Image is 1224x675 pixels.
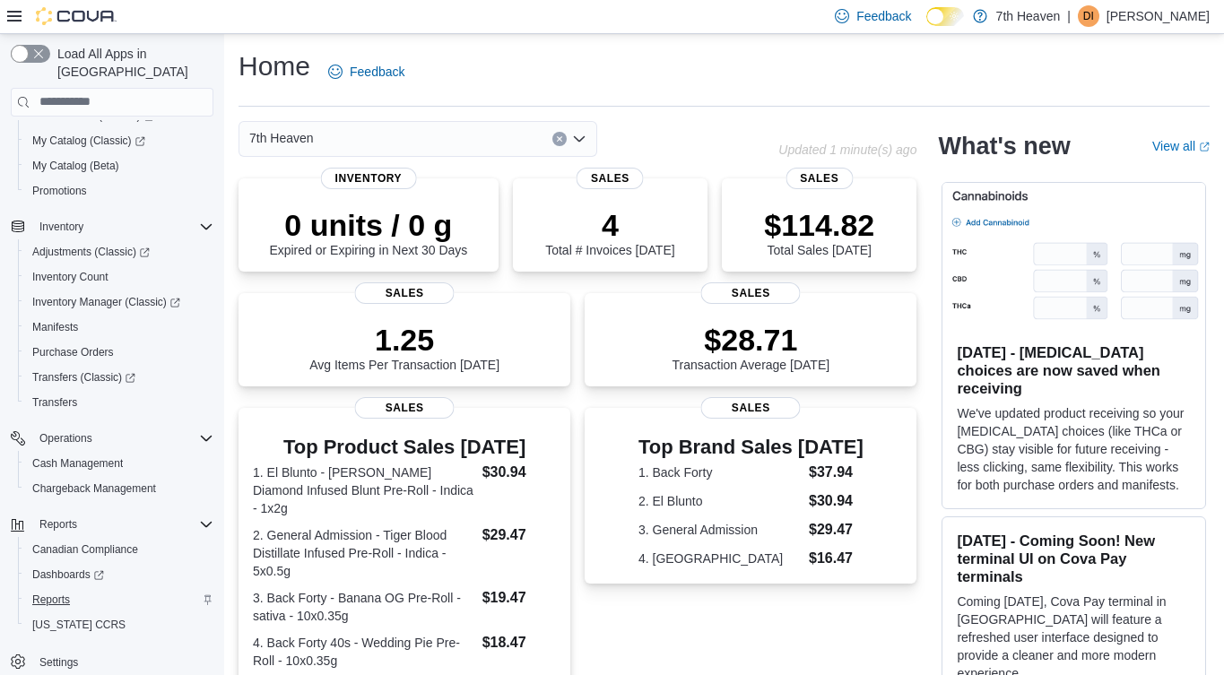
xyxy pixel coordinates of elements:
a: Transfers (Classic) [18,365,221,390]
a: Promotions [25,180,94,202]
span: Sales [786,168,853,189]
button: Promotions [18,178,221,203]
dt: 2. General Admission - Tiger Blood Distillate Infused Pre-Roll - Indica - 5x0.5g [253,526,475,580]
button: Operations [32,428,100,449]
div: Transaction Average [DATE] [673,322,830,372]
p: We've updated product receiving so your [MEDICAL_DATA] choices (like THCa or CBG) stay visible fo... [957,404,1191,494]
span: Dark Mode [926,26,927,27]
a: Canadian Compliance [25,539,145,560]
button: Inventory Count [18,264,221,290]
span: 7th Heaven [249,127,314,149]
button: Purchase Orders [18,340,221,365]
span: Inventory Count [25,266,213,288]
dt: 3. Back Forty - Banana OG Pre-Roll - sativa - 10x0.35g [253,589,475,625]
span: Reports [32,593,70,607]
dd: $18.47 [482,632,557,653]
span: Inventory [39,220,83,234]
h3: [DATE] - Coming Soon! New terminal UI on Cova Pay terminals [957,532,1191,585]
span: Sales [701,282,801,304]
dd: $19.47 [482,587,557,609]
a: Adjustments (Classic) [25,241,157,263]
button: Operations [4,426,221,451]
span: Settings [32,650,213,672]
dd: $16.47 [809,548,864,569]
button: Cash Management [18,451,221,476]
button: Inventory [4,214,221,239]
button: Canadian Compliance [18,537,221,562]
div: Avg Items Per Transaction [DATE] [309,322,499,372]
h3: Top Product Sales [DATE] [253,437,556,458]
dd: $30.94 [482,462,557,483]
p: 7th Heaven [996,5,1061,27]
p: [PERSON_NAME] [1107,5,1210,27]
p: | [1067,5,1071,27]
span: Settings [39,655,78,670]
span: Operations [32,428,213,449]
p: 4 [545,207,674,243]
dd: $29.47 [809,519,864,541]
a: Feedback [321,54,412,90]
p: 1.25 [309,322,499,358]
span: Feedback [856,7,911,25]
span: Sales [577,168,644,189]
dd: $37.94 [809,462,864,483]
span: Dashboards [32,567,104,582]
button: Reports [32,514,84,535]
a: Cash Management [25,453,130,474]
span: Inventory Manager (Classic) [25,291,213,313]
span: Load All Apps in [GEOGRAPHIC_DATA] [50,45,213,81]
span: My Catalog (Beta) [25,155,213,177]
a: Manifests [25,316,85,338]
span: My Catalog (Classic) [25,130,213,151]
span: Manifests [25,316,213,338]
a: My Catalog (Beta) [25,155,126,177]
span: Inventory [32,216,213,238]
span: Manifests [32,320,78,334]
a: Inventory Count [25,266,116,288]
span: Canadian Compliance [25,539,213,560]
a: Reports [25,589,77,610]
span: Reports [32,514,213,535]
div: Demetri Ioannides [1078,5,1099,27]
span: Reports [39,517,77,532]
button: Reports [4,512,221,537]
a: My Catalog (Classic) [25,130,152,151]
a: Transfers (Classic) [25,367,143,388]
span: Operations [39,431,92,446]
span: Purchase Orders [25,342,213,363]
div: Total # Invoices [DATE] [545,207,674,257]
span: [US_STATE] CCRS [32,618,126,632]
button: [US_STATE] CCRS [18,612,221,637]
p: $114.82 [764,207,874,243]
a: Chargeback Management [25,478,163,499]
span: Feedback [350,63,404,81]
h3: Top Brand Sales [DATE] [638,437,864,458]
span: Promotions [25,180,213,202]
span: Dashboards [25,564,213,585]
dt: 1. El Blunto - [PERSON_NAME] Diamond Infused Blunt Pre-Roll - Indica - 1x2g [253,463,475,517]
dt: 2. El Blunto [638,492,802,510]
dt: 3. General Admission [638,521,802,539]
span: Purchase Orders [32,345,114,359]
span: Transfers [25,392,213,413]
h3: [DATE] - [MEDICAL_DATA] choices are now saved when receiving [957,343,1191,397]
a: View allExternal link [1152,139,1210,153]
a: [US_STATE] CCRS [25,614,133,636]
button: Chargeback Management [18,476,221,501]
span: Canadian Compliance [32,542,138,557]
span: Chargeback Management [25,478,213,499]
span: Chargeback Management [32,481,156,496]
button: Clear input [552,132,567,146]
dt: 1. Back Forty [638,463,802,481]
a: Inventory Manager (Classic) [18,290,221,315]
input: Dark Mode [926,7,964,26]
button: Open list of options [572,132,586,146]
dd: $29.47 [482,524,557,546]
p: $28.71 [673,322,830,358]
a: Purchase Orders [25,342,121,363]
span: Sales [355,282,455,304]
span: Transfers (Classic) [32,370,135,385]
span: Reports [25,589,213,610]
p: 0 units / 0 g [269,207,467,243]
p: Updated 1 minute(s) ago [778,143,916,157]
